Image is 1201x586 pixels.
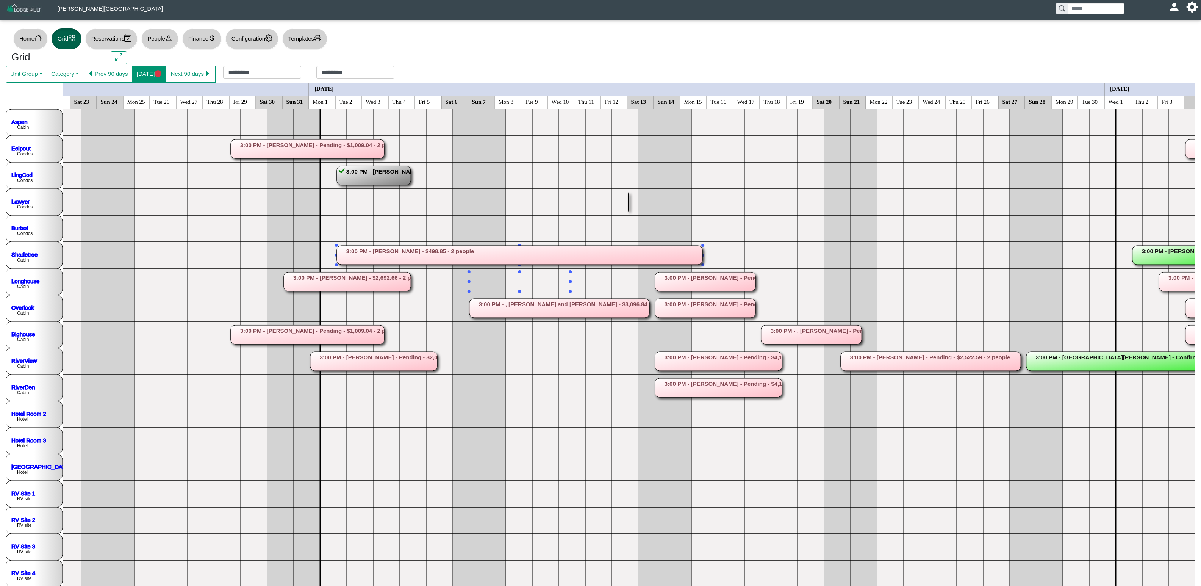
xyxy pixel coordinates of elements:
[204,70,211,77] svg: caret right fill
[17,125,29,130] text: Cabin
[208,34,216,42] svg: currency dollar
[85,28,138,49] button: Reservationscalendar2 check
[737,99,755,105] text: Wed 17
[525,99,538,105] text: Tue 9
[34,34,42,42] svg: house
[88,70,95,77] svg: caret left fill
[446,99,458,105] text: Sat 6
[124,34,131,42] svg: calendar2 check
[552,99,569,105] text: Wed 10
[17,496,32,501] text: RV site
[207,99,223,105] text: Thu 28
[17,523,32,528] text: RV site
[472,99,486,105] text: Sun 7
[923,99,940,105] text: Wed 24
[154,99,170,105] text: Tue 26
[17,257,29,263] text: Cabin
[314,85,334,91] text: [DATE]
[1110,85,1129,91] text: [DATE]
[1135,99,1148,105] text: Thu 2
[605,99,618,105] text: Fri 12
[11,171,33,178] a: LingCod
[52,28,81,49] button: Gridgrid
[1109,99,1123,105] text: Wed 1
[17,443,28,448] text: Hotel
[111,51,127,65] button: arrows angle expand
[790,99,804,105] text: Fri 19
[11,331,35,337] a: Bighouse
[1171,4,1177,10] svg: person fill
[265,34,272,42] svg: gear
[11,569,35,576] a: RV Site 4
[17,231,33,236] text: Condos
[17,204,33,210] text: Condos
[17,151,33,157] text: Condos
[13,28,48,49] button: Homehouse
[282,28,327,49] button: Templatesprinter
[339,99,352,105] text: Tue 2
[11,118,28,125] a: Aspen
[47,66,83,83] button: Category
[1189,4,1195,10] svg: gear fill
[658,99,674,105] text: Sun 14
[314,34,321,42] svg: printer
[949,99,966,105] text: Thu 25
[11,145,31,151] a: Eelpout
[180,99,198,105] text: Wed 27
[1082,99,1098,105] text: Tue 30
[182,28,222,49] button: Financecurrency dollar
[260,99,275,105] text: Sat 30
[631,99,646,105] text: Sat 13
[17,417,28,422] text: Hotel
[843,99,860,105] text: Sun 21
[225,28,278,49] button: Configurationgear
[132,66,166,83] button: [DATE]circle fill
[11,384,35,390] a: RiverDen
[684,99,702,105] text: Mon 15
[17,178,33,183] text: Condos
[11,51,99,63] h3: Grid
[1162,99,1173,105] text: Fri 3
[223,66,301,79] input: Check in
[896,99,912,105] text: Tue 23
[1059,5,1065,11] svg: search
[127,99,145,105] text: Mon 25
[17,549,32,555] text: RV site
[1029,99,1046,105] text: Sun 28
[6,66,47,83] button: Unit Group
[83,66,133,83] button: caret left fillPrev 90 days
[17,576,32,581] text: RV site
[17,364,29,369] text: Cabin
[17,310,29,316] text: Cabin
[17,337,29,342] text: Cabin
[11,251,38,257] a: Shadetree
[817,99,832,105] text: Sat 20
[11,304,34,310] a: Overlook
[870,99,888,105] text: Mon 22
[68,34,75,42] svg: grid
[764,99,780,105] text: Thu 18
[115,53,122,61] svg: arrows angle expand
[17,390,29,395] text: Cabin
[165,34,172,42] svg: person
[11,357,37,364] a: RiverView
[11,198,30,204] a: Lawyer
[419,99,430,105] text: Fri 5
[11,463,75,470] a: [GEOGRAPHIC_DATA] 4
[155,70,162,77] svg: circle fill
[711,99,727,105] text: Tue 16
[141,28,178,49] button: Peopleperson
[11,410,46,417] a: Hotel Room 2
[1056,99,1073,105] text: Mon 29
[1002,99,1018,105] text: Sat 27
[17,470,28,475] text: Hotel
[11,277,39,284] a: Longhouse
[316,66,394,79] input: Check out
[17,284,29,289] text: Cabin
[11,516,35,523] a: RV Site 2
[286,99,303,105] text: Sun 31
[74,99,89,105] text: Sat 23
[578,99,594,105] text: Thu 11
[11,437,46,443] a: Hotel Room 3
[393,99,406,105] text: Thu 4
